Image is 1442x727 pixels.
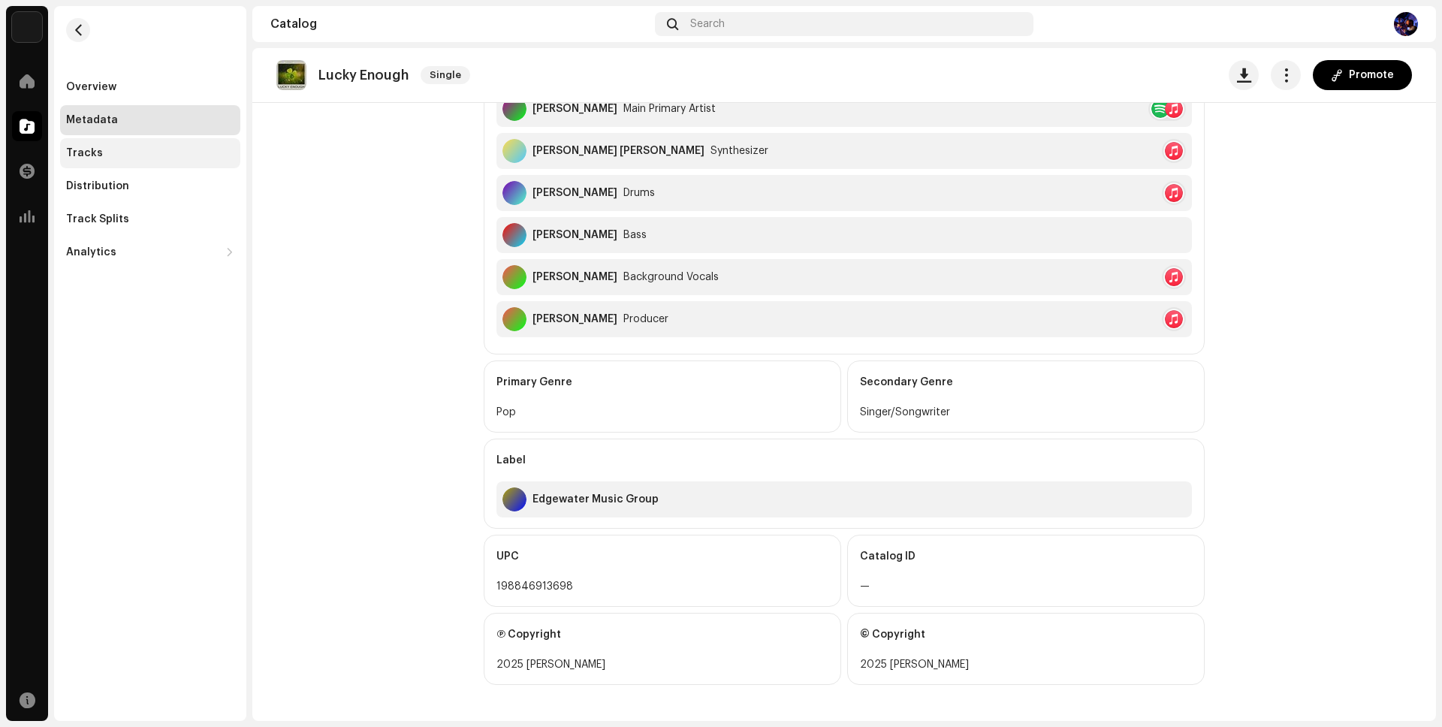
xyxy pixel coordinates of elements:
div: Catalog [270,18,649,30]
div: 2025 [PERSON_NAME] [860,656,1192,674]
div: Metadata [66,114,118,126]
div: Edgewater Music Group [532,493,659,505]
div: Ⓟ Copyright [496,614,828,656]
span: Search [690,18,725,30]
div: Track Splits [66,213,129,225]
div: Tracks [66,147,103,159]
div: Primary Genre [496,361,828,403]
div: Bass [623,229,647,241]
div: 2025 [PERSON_NAME] [496,656,828,674]
div: — [860,578,1192,596]
div: 198846913698 [496,578,828,596]
div: Drums [623,187,655,199]
div: Overview [66,81,116,93]
div: [PERSON_NAME] [532,229,617,241]
div: Secondary Genre [860,361,1192,403]
span: Single [421,66,470,84]
re-m-nav-item: Track Splits [60,204,240,234]
div: Distribution [66,180,129,192]
div: [PERSON_NAME] [532,271,617,283]
div: Synthesizer [710,145,768,157]
div: UPC [496,535,828,578]
div: Analytics [66,246,116,258]
re-m-nav-item: Overview [60,72,240,102]
div: Background Vocals [623,271,719,283]
re-m-nav-dropdown: Analytics [60,237,240,267]
re-m-nav-item: Metadata [60,105,240,135]
img: 34f81ff7-2202-4073-8c5d-62963ce809f3 [12,12,42,42]
re-m-nav-item: Distribution [60,171,240,201]
div: Singer/Songwriter [860,403,1192,421]
div: [PERSON_NAME] [532,187,617,199]
img: 3af109cd-07a3-44bd-824e-2857069a78b1 [276,60,306,90]
button: Promote [1313,60,1412,90]
img: 3203d425-9211-4143-a3e3-74bdf9325d6c [1394,12,1418,36]
div: [PERSON_NAME] [532,103,617,115]
div: Producer [623,313,668,325]
p: Lucky Enough [318,68,409,83]
div: Label [496,439,1192,481]
div: Pop [496,403,828,421]
span: Promote [1349,60,1394,90]
re-m-nav-item: Tracks [60,138,240,168]
div: Main Primary Artist [623,103,716,115]
div: © Copyright [860,614,1192,656]
div: [PERSON_NAME] [PERSON_NAME] [532,145,704,157]
div: [PERSON_NAME] [532,313,617,325]
div: Catalog ID [860,535,1192,578]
